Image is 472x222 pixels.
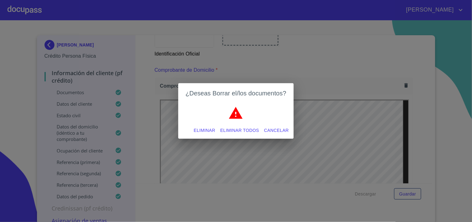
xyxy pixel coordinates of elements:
h2: ¿Deseas Borrar el/los documentos? [186,88,287,98]
button: Cancelar [262,125,291,136]
button: Eliminar todos [218,125,262,136]
button: Eliminar [191,125,218,136]
span: Eliminar todos [220,127,259,134]
span: Eliminar [194,127,215,134]
span: Cancelar [264,127,289,134]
